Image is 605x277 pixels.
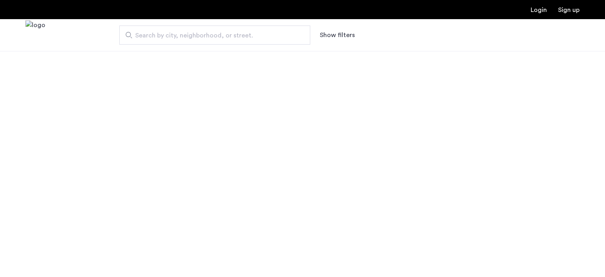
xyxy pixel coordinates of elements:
span: Search by city, neighborhood, or street. [135,31,288,40]
input: Apartment Search [119,26,310,45]
button: Show or hide filters [320,30,355,40]
img: logo [25,20,45,50]
a: Cazamio Logo [25,20,45,50]
a: Login [531,7,547,13]
a: Registration [558,7,580,13]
